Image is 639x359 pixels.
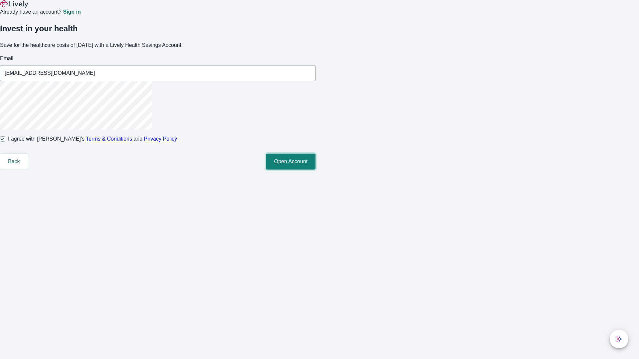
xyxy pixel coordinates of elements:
[86,136,132,142] a: Terms & Conditions
[616,336,622,342] svg: Lively AI Assistant
[63,9,81,15] a: Sign in
[266,154,316,170] button: Open Account
[144,136,177,142] a: Privacy Policy
[610,330,628,348] button: chat
[8,135,177,143] span: I agree with [PERSON_NAME]’s and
